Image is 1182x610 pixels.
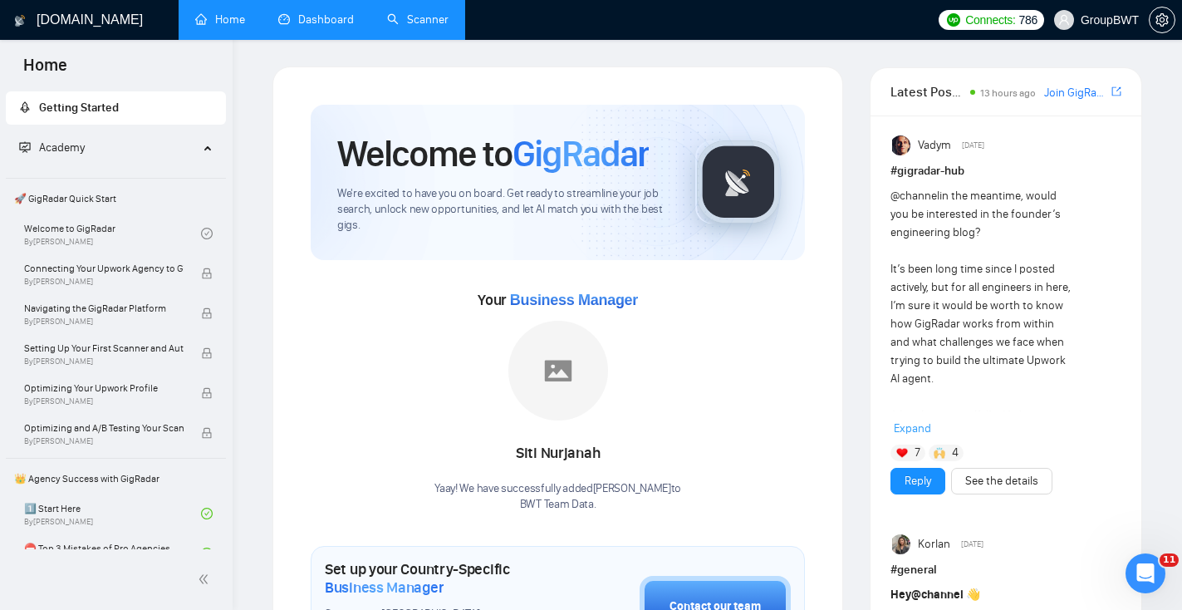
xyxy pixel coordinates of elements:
span: check-circle [201,548,213,559]
li: Getting Started [6,91,226,125]
span: rocket [19,101,31,113]
span: By [PERSON_NAME] [24,396,184,406]
span: Optimizing and A/B Testing Your Scanner for Better Results [24,420,184,436]
button: setting [1149,7,1175,33]
span: By [PERSON_NAME] [24,357,184,366]
img: Korlan [892,534,912,554]
span: Your [478,291,638,309]
span: Connects: [965,11,1015,29]
h1: # gigradar-hub [890,162,1121,180]
span: lock [201,387,213,399]
span: Connecting Your Upwork Agency to GigRadar [24,260,184,277]
span: Business Manager [325,578,444,597]
img: Vadym [892,135,912,155]
img: logo [14,7,26,34]
h1: Welcome to [337,131,649,176]
button: See the details [951,468,1052,494]
span: Optimizing Your Upwork Profile [24,380,184,396]
span: fund-projection-screen [19,141,31,153]
img: gigradar-logo.png [697,140,780,224]
span: Expand [894,421,931,435]
span: We're excited to have you on board. Get ready to streamline your job search, unlock new opportuni... [337,186,669,234]
span: setting [1150,13,1175,27]
a: export [1111,84,1121,100]
a: ⛔ Top 3 Mistakes of Pro Agencies [24,535,201,572]
a: See the details [965,472,1038,490]
span: Business Manager [510,292,638,308]
a: setting [1149,13,1175,27]
span: Navigating the GigRadar Platform [24,300,184,317]
div: Yaay! We have successfully added [PERSON_NAME] to [434,481,681,513]
iframe: Intercom live chat [1126,553,1165,593]
span: lock [201,347,213,359]
span: @channel [911,588,964,602]
span: Home [10,53,81,88]
span: check-circle [201,508,213,519]
span: Latest Posts from the GigRadar Community [890,81,965,102]
span: 🚀 GigRadar Quick Start [7,182,224,215]
span: By [PERSON_NAME] [24,317,184,327]
span: By [PERSON_NAME] [24,436,184,446]
span: lock [201,268,213,279]
a: homeHome [195,12,245,27]
span: double-left [198,571,214,588]
span: 👑 Agency Success with GigRadar [7,462,224,495]
span: [DATE] [961,537,983,552]
p: BWT Team Data . [434,497,681,513]
span: Vadym [918,136,951,155]
button: Reply [890,468,945,494]
span: lock [201,427,213,439]
h1: Set up your Country-Specific [325,560,557,597]
span: 👋 [966,588,980,602]
span: 4 [952,445,959,461]
span: Setting Up Your First Scanner and Auto-Bidder [24,340,184,357]
strong: Hey [890,588,964,602]
span: 786 [1019,11,1037,29]
img: placeholder.png [508,321,608,421]
img: 🙌 [934,447,945,459]
span: user [1058,14,1070,26]
a: Welcome to GigRadarBy[PERSON_NAME] [24,215,201,252]
h1: # general [890,561,1121,579]
span: Academy [39,140,85,155]
span: check-circle [201,228,213,239]
span: 11 [1160,553,1179,567]
a: dashboardDashboard [278,12,354,27]
span: lock [201,307,213,319]
span: GigRadar [513,131,649,176]
img: ❤️ [896,447,908,459]
a: searchScanner [387,12,449,27]
span: By [PERSON_NAME] [24,277,184,287]
div: Siti Nurjanah [434,440,681,468]
span: [DATE] [962,138,984,153]
span: 7 [915,445,920,461]
span: @channel [890,189,939,203]
img: upwork-logo.png [947,13,960,27]
span: 13 hours ago [980,87,1036,99]
a: Join GigRadar Slack Community [1044,84,1108,102]
span: Getting Started [39,101,119,115]
span: Academy [19,140,85,155]
span: export [1111,85,1121,98]
a: Reply [905,472,931,490]
a: 1️⃣ Start HereBy[PERSON_NAME] [24,495,201,532]
span: Korlan [918,535,950,553]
